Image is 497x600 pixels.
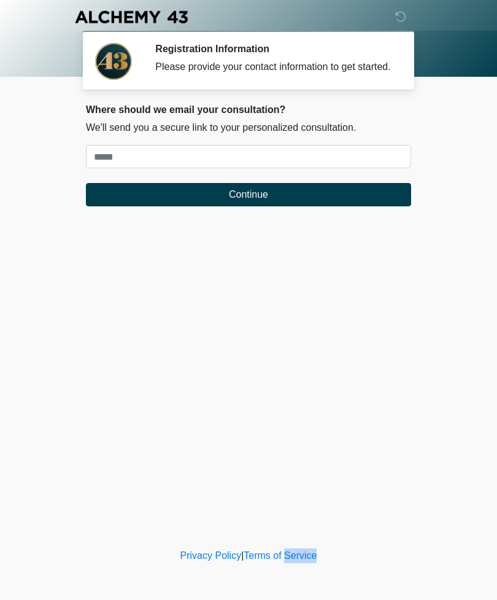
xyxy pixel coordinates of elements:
a: Terms of Service [244,550,317,561]
img: Alchemy 43 Logo [74,9,189,25]
div: Please provide your contact information to get started. [155,60,393,74]
a: Privacy Policy [180,550,242,561]
button: Continue [86,183,411,206]
p: We'll send you a secure link to your personalized consultation. [86,120,411,135]
h2: Where should we email your consultation? [86,104,411,115]
img: Agent Avatar [95,43,132,80]
a: | [241,550,244,561]
h2: Registration Information [155,43,393,55]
